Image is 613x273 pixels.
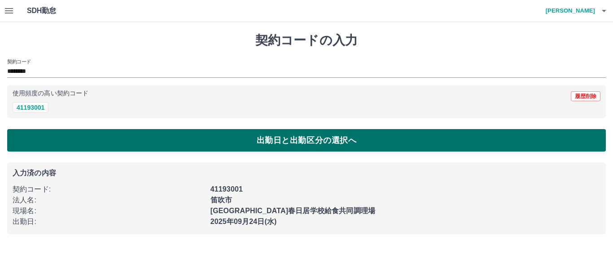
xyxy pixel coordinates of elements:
button: 出勤日と出勤区分の選択へ [7,129,606,152]
p: 使用頻度の高い契約コード [13,90,88,97]
p: 出勤日 : [13,216,205,227]
h2: 契約コード [7,58,31,65]
p: 契約コード : [13,184,205,195]
b: 2025年09月24日(水) [210,218,277,225]
h1: 契約コードの入力 [7,33,606,48]
b: [GEOGRAPHIC_DATA]春日居学校給食共同調理場 [210,207,375,215]
p: 入力済の内容 [13,170,600,177]
b: 41193001 [210,185,243,193]
p: 現場名 : [13,206,205,216]
p: 法人名 : [13,195,205,206]
button: 履歴削除 [571,91,600,101]
b: 笛吹市 [210,196,232,204]
button: 41193001 [13,102,48,113]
